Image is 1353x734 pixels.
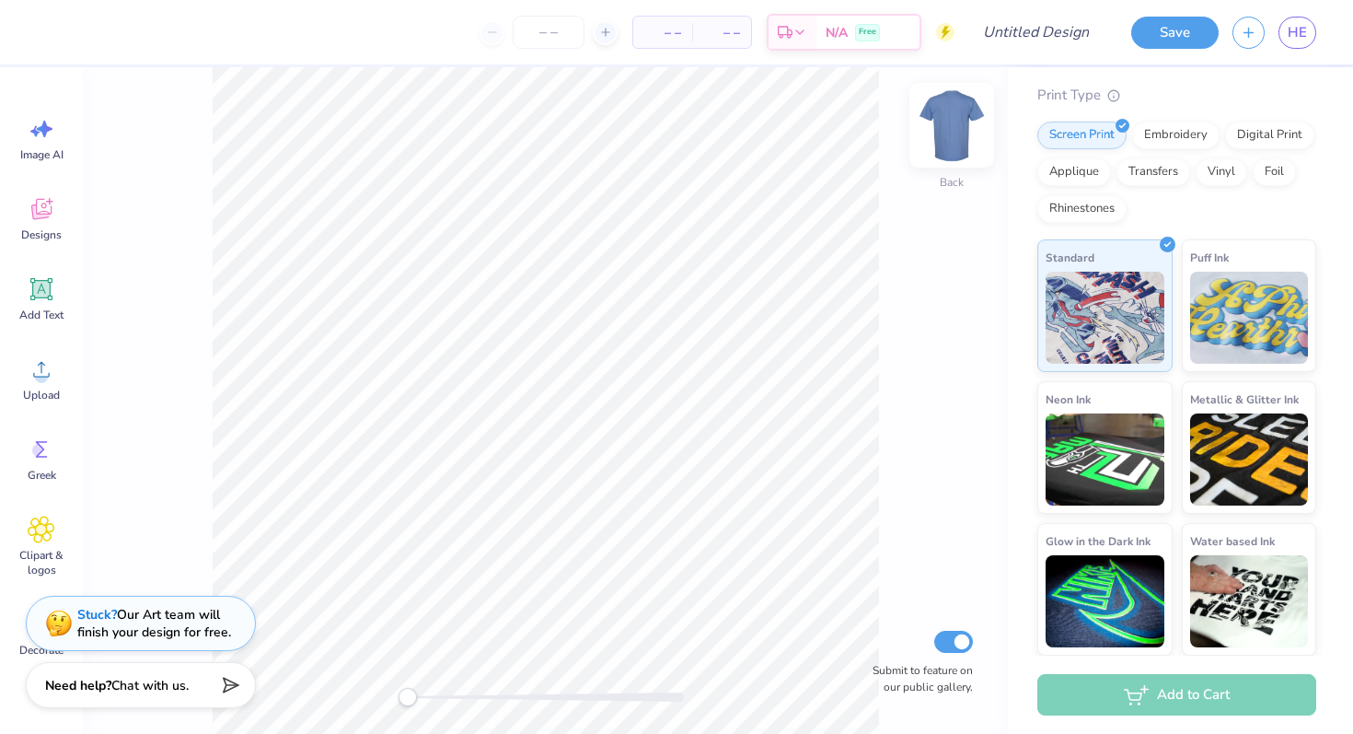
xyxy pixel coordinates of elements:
[1116,158,1190,186] div: Transfers
[20,147,64,162] span: Image AI
[1278,17,1316,49] a: HE
[1046,555,1164,647] img: Glow in the Dark Ink
[1131,17,1219,49] button: Save
[77,606,117,623] strong: Stuck?
[1046,414,1164,506] img: Neon Ink
[1046,248,1094,267] span: Standard
[1288,22,1307,43] span: HE
[1190,248,1229,267] span: Puff Ink
[1190,531,1275,551] span: Water based Ink
[1190,272,1309,364] img: Puff Ink
[45,677,111,694] strong: Need help?
[21,227,62,242] span: Designs
[703,23,740,42] span: – –
[1196,158,1247,186] div: Vinyl
[1190,555,1309,647] img: Water based Ink
[513,16,584,49] input: – –
[1046,390,1091,409] span: Neon Ink
[1253,158,1296,186] div: Foil
[111,677,189,694] span: Chat with us.
[940,174,964,191] div: Back
[1037,158,1111,186] div: Applique
[11,548,72,577] span: Clipart & logos
[1037,195,1127,223] div: Rhinestones
[826,23,848,42] span: N/A
[399,688,417,706] div: Accessibility label
[1190,414,1309,506] img: Metallic & Glitter Ink
[1046,531,1151,551] span: Glow in the Dark Ink
[23,388,60,402] span: Upload
[1132,122,1220,149] div: Embroidery
[915,88,989,162] img: Back
[1190,390,1299,409] span: Metallic & Glitter Ink
[1225,122,1314,149] div: Digital Print
[77,606,231,641] div: Our Art team will finish your design for free.
[28,468,56,483] span: Greek
[19,643,64,658] span: Decorate
[859,26,876,39] span: Free
[1037,85,1316,106] div: Print Type
[644,23,681,42] span: – –
[19,308,64,322] span: Add Text
[1037,122,1127,149] div: Screen Print
[862,662,973,695] label: Submit to feature on our public gallery.
[1046,272,1164,364] img: Standard
[968,14,1104,51] input: Untitled Design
